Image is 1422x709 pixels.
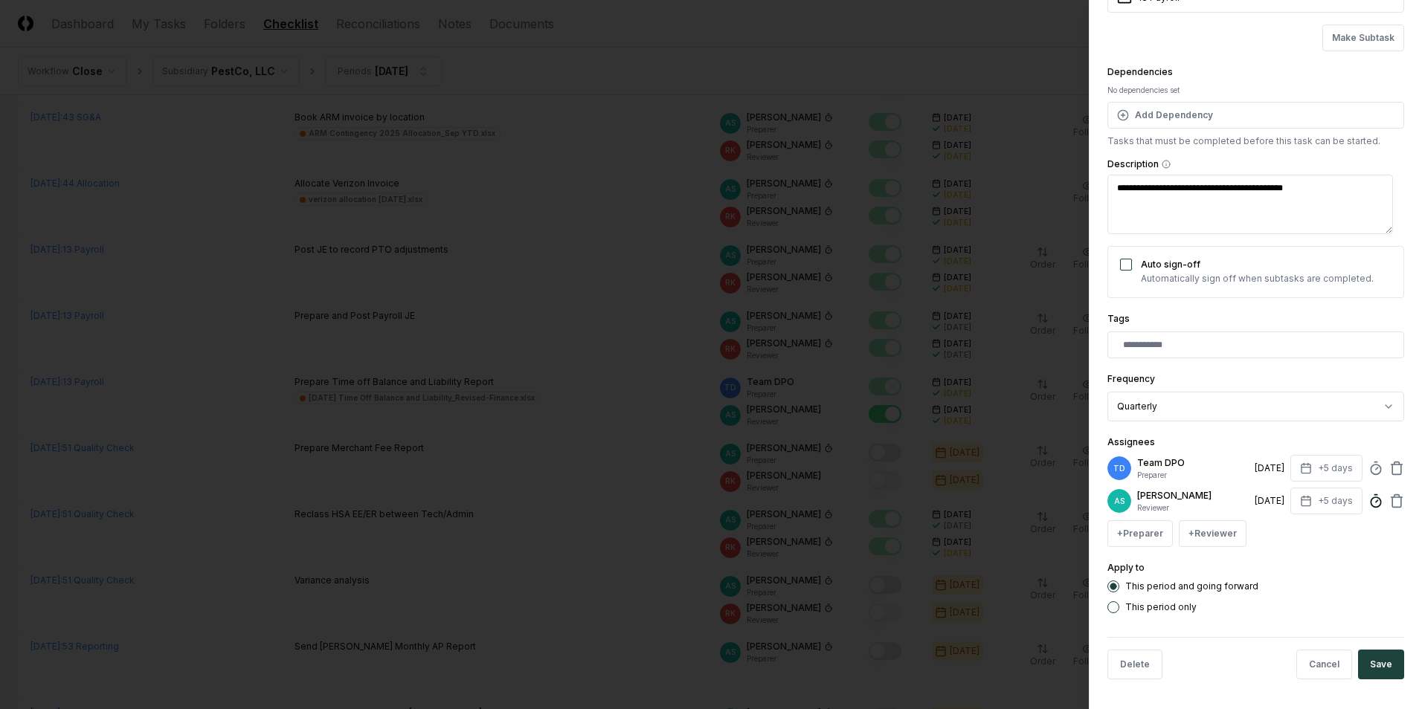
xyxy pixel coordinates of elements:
p: [PERSON_NAME] [1137,489,1249,502]
label: This period only [1125,603,1197,612]
button: +5 days [1290,455,1363,482]
label: Assignees [1107,436,1155,447]
label: Apply to [1107,562,1145,573]
div: No dependencies set [1107,85,1404,96]
div: [DATE] [1255,462,1284,475]
button: Cancel [1296,650,1352,679]
button: Add Dependency [1107,102,1404,129]
label: Auto sign-off [1141,259,1200,270]
p: Reviewer [1137,502,1249,514]
button: Delete [1107,650,1162,679]
button: Save [1358,650,1404,679]
button: +Reviewer [1179,520,1246,547]
span: TD [1113,463,1125,474]
label: Description [1107,160,1404,169]
p: Team DPO [1137,456,1249,470]
button: +5 days [1290,488,1363,514]
span: AS [1114,496,1125,507]
p: Tasks that must be completed before this task can be started. [1107,135,1404,148]
div: [DATE] [1255,494,1284,508]
label: Frequency [1107,373,1155,384]
p: Automatically sign off when subtasks are completed. [1141,272,1374,285]
button: +Preparer [1107,520,1173,547]
button: Make Subtask [1322,25,1404,51]
label: Dependencies [1107,66,1173,77]
label: This period and going forward [1125,582,1258,591]
button: Description [1162,160,1171,169]
label: Tags [1107,313,1130,324]
p: Preparer [1137,470,1249,481]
